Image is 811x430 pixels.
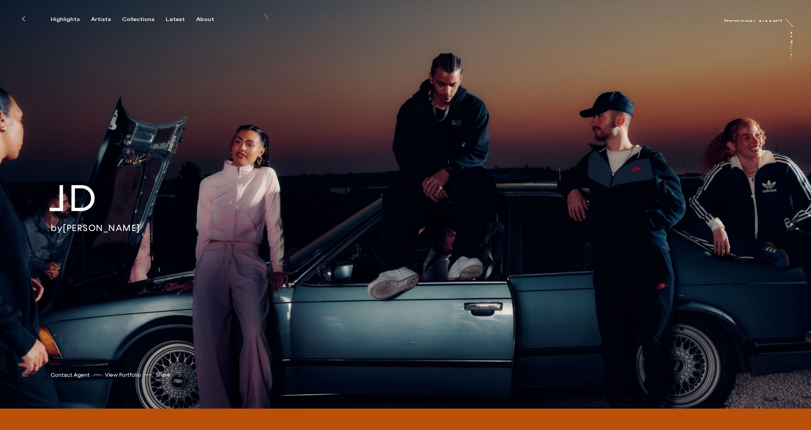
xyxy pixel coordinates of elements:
span: by [51,222,63,233]
button: Artists [91,16,122,23]
button: Share [156,370,170,380]
button: Collections [122,16,166,23]
div: Artists [91,16,111,23]
button: Highlights [51,16,91,23]
div: Latest [166,16,185,23]
a: Contact Agent [51,371,90,379]
a: [PERSON_NAME] [63,222,140,233]
button: About [196,16,225,23]
div: Collections [122,16,154,23]
div: At Trayler [787,30,793,62]
div: Highlights [51,16,80,23]
a: View Portfolio [105,371,141,379]
div: About [196,16,214,23]
h2: JD [48,175,150,222]
a: At Trayler [791,30,798,61]
button: Latest [166,16,196,23]
a: [PERSON_NAME] [724,14,782,22]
